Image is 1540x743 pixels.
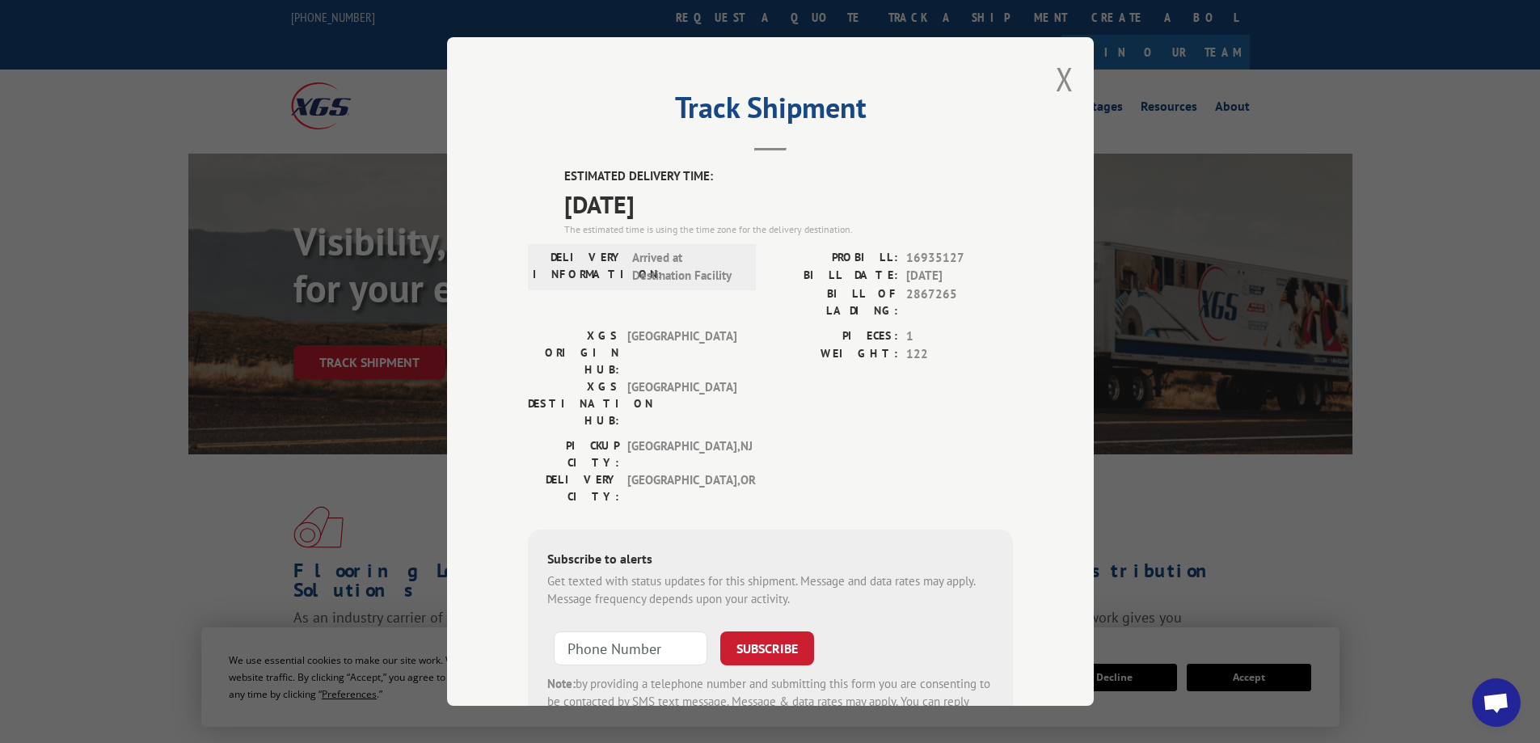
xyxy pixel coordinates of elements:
[770,285,898,319] label: BILL OF LADING:
[770,345,898,364] label: WEIGHT:
[564,167,1013,186] label: ESTIMATED DELIVERY TIME:
[533,249,624,285] label: DELIVERY INFORMATION:
[627,437,736,471] span: [GEOGRAPHIC_DATA] , NJ
[906,249,1013,268] span: 16935127
[906,327,1013,346] span: 1
[770,267,898,285] label: BILL DATE:
[1472,678,1521,727] div: Open chat
[564,186,1013,222] span: [DATE]
[906,285,1013,319] span: 2867265
[1056,57,1074,100] button: Close modal
[547,676,576,691] strong: Note:
[770,327,898,346] label: PIECES:
[528,471,619,505] label: DELIVERY CITY:
[627,327,736,378] span: [GEOGRAPHIC_DATA]
[547,675,994,730] div: by providing a telephone number and submitting this form you are consenting to be contacted by SM...
[906,345,1013,364] span: 122
[770,249,898,268] label: PROBILL:
[528,327,619,378] label: XGS ORIGIN HUB:
[627,378,736,429] span: [GEOGRAPHIC_DATA]
[627,471,736,505] span: [GEOGRAPHIC_DATA] , OR
[528,378,619,429] label: XGS DESTINATION HUB:
[528,437,619,471] label: PICKUP CITY:
[528,96,1013,127] h2: Track Shipment
[554,631,707,665] input: Phone Number
[564,222,1013,237] div: The estimated time is using the time zone for the delivery destination.
[632,249,741,285] span: Arrived at Destination Facility
[906,267,1013,285] span: [DATE]
[547,549,994,572] div: Subscribe to alerts
[720,631,814,665] button: SUBSCRIBE
[547,572,994,609] div: Get texted with status updates for this shipment. Message and data rates may apply. Message frequ...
